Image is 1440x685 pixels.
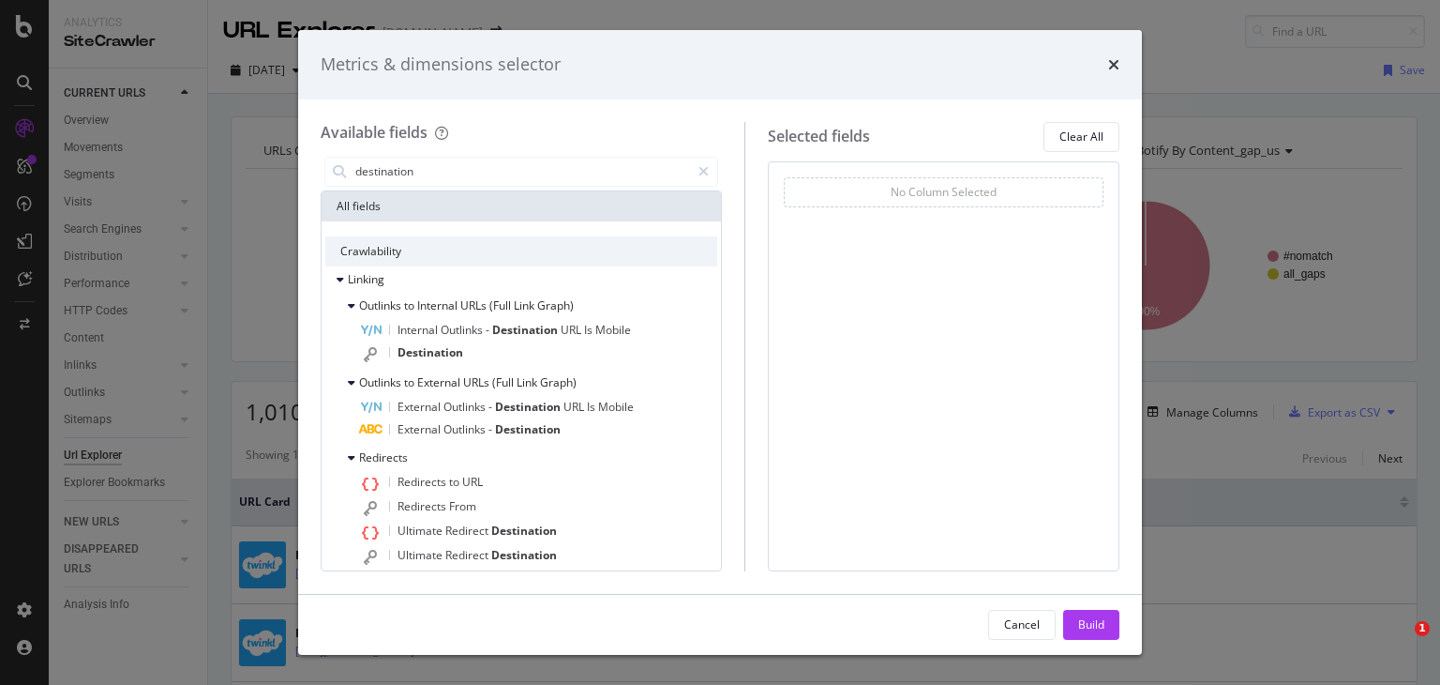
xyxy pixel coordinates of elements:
span: (Full [492,374,517,390]
button: Clear All [1043,122,1119,152]
div: Clear All [1059,129,1103,145]
span: URLs [463,374,492,390]
span: Mobile [595,322,631,338]
span: Outlinks [359,374,404,390]
span: Destination [495,421,561,437]
span: Is [587,399,598,415]
span: External [417,374,463,390]
div: Metrics & dimensions selector [321,53,561,77]
span: - [488,399,495,415]
div: Available fields [321,122,427,143]
span: From [449,498,476,514]
span: - [488,421,495,437]
span: Internal [397,322,441,338]
span: Is [584,322,595,338]
button: Cancel [988,610,1056,640]
span: Destination [495,399,563,415]
div: Crawlability [325,236,717,266]
span: Linking [348,271,384,287]
span: to [449,474,462,490]
span: Ultimate [397,523,445,539]
div: Cancel [1004,616,1040,632]
span: Redirects [397,474,449,490]
span: - [486,322,492,338]
span: Outlinks [443,421,488,437]
span: Outlinks [441,322,486,338]
span: URL [563,399,587,415]
span: Redirects [359,449,408,465]
div: modal [298,30,1142,655]
span: Destination [491,547,557,563]
span: Graph) [537,297,574,313]
div: times [1108,53,1119,77]
span: to [404,374,417,390]
span: Graph) [540,374,577,390]
span: URL [462,474,483,490]
span: External [397,399,443,415]
span: Outlinks [359,297,404,313]
span: Destination [492,322,561,338]
button: Build [1063,610,1119,640]
span: Internal [417,297,460,313]
span: URLs [460,297,489,313]
span: Destination [397,344,463,360]
span: (Full [489,297,514,313]
span: External [397,421,443,437]
div: All fields [322,191,721,221]
span: Redirect [445,547,491,563]
div: Build [1078,616,1104,632]
span: 1 [1415,621,1430,636]
span: to [404,297,417,313]
span: Redirects [397,498,449,514]
div: Selected fields [768,126,870,147]
span: Ultimate [397,547,445,563]
span: Link [514,297,537,313]
div: No Column Selected [891,184,997,200]
span: Mobile [598,399,634,415]
span: Link [517,374,540,390]
span: Destination [491,523,557,539]
input: Search by field name [353,158,690,186]
iframe: Intercom live chat [1376,621,1421,666]
span: Outlinks [443,399,488,415]
span: URL [561,322,584,338]
span: Redirect [445,523,491,539]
